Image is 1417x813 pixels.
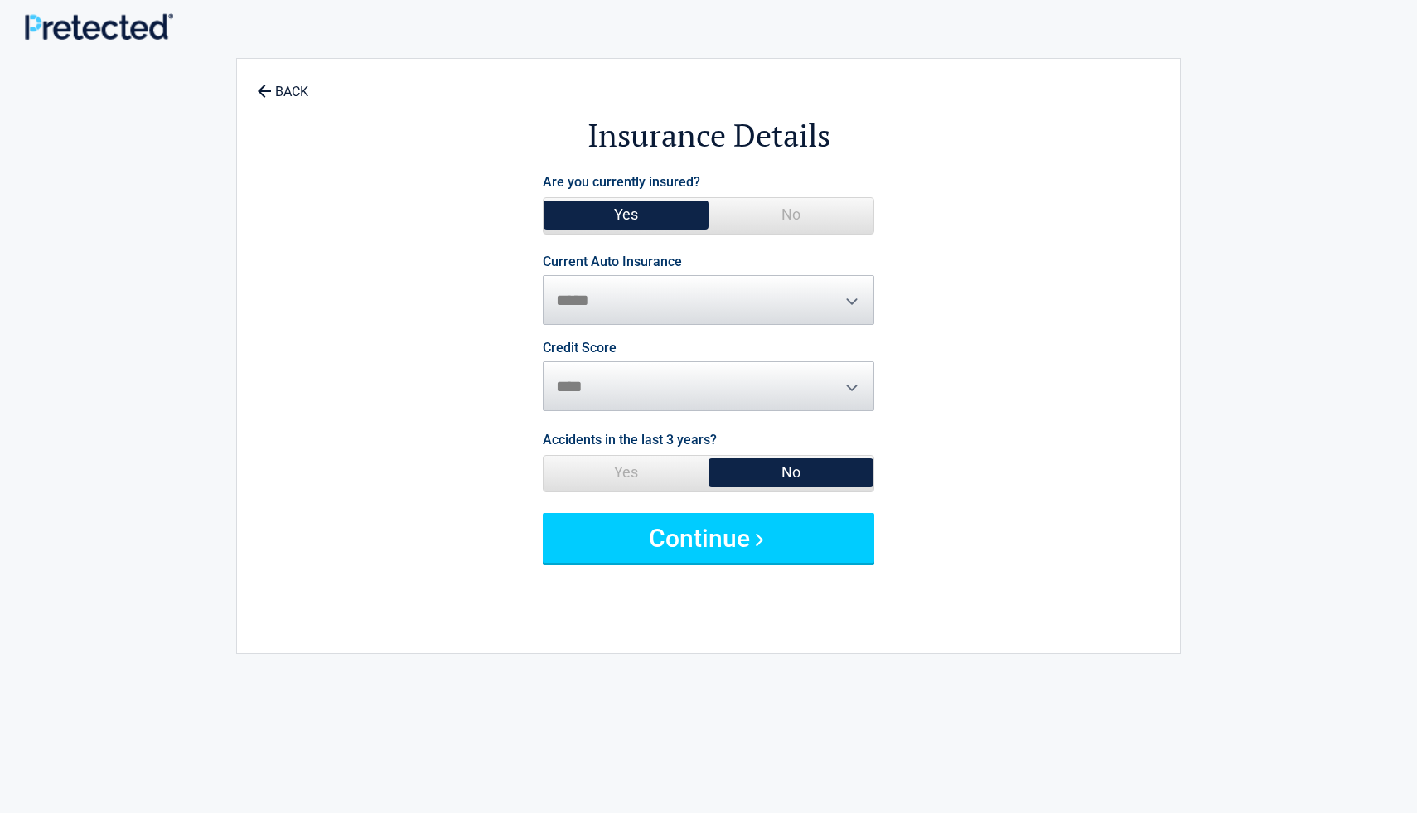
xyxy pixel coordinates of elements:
[328,114,1089,157] h2: Insurance Details
[543,513,874,563] button: Continue
[544,456,708,489] span: Yes
[708,198,873,231] span: No
[543,255,682,269] label: Current Auto Insurance
[544,198,708,231] span: Yes
[543,428,717,451] label: Accidents in the last 3 years?
[708,456,873,489] span: No
[543,171,700,193] label: Are you currently insured?
[254,70,312,99] a: BACK
[25,13,173,40] img: Main Logo
[543,341,617,355] label: Credit Score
